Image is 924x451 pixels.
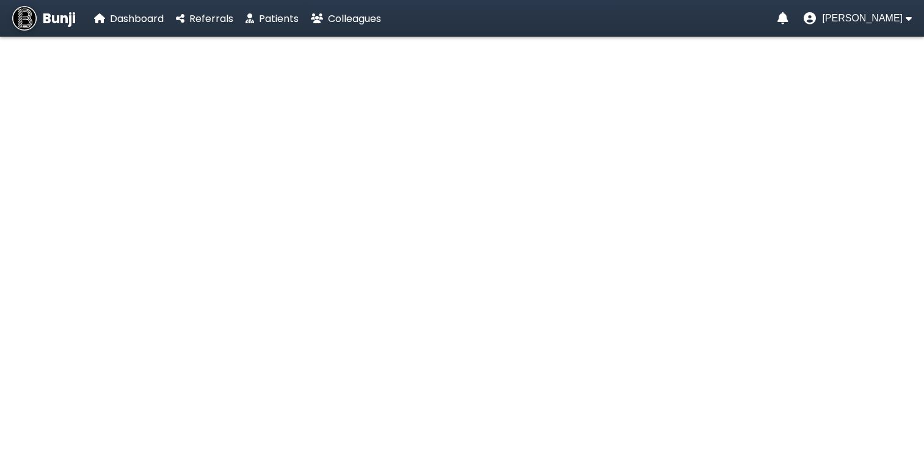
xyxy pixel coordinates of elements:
[822,13,903,24] span: [PERSON_NAME]
[777,12,788,24] a: Notifications
[804,12,912,24] button: User menu
[259,12,299,26] span: Patients
[94,11,164,26] a: Dashboard
[12,6,37,31] img: Bunji Dental Referral Management
[246,11,299,26] a: Patients
[311,11,381,26] a: Colleagues
[12,6,76,31] a: Bunji
[43,9,76,29] span: Bunji
[189,12,233,26] span: Referrals
[110,12,164,26] span: Dashboard
[176,11,233,26] a: Referrals
[328,12,381,26] span: Colleagues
